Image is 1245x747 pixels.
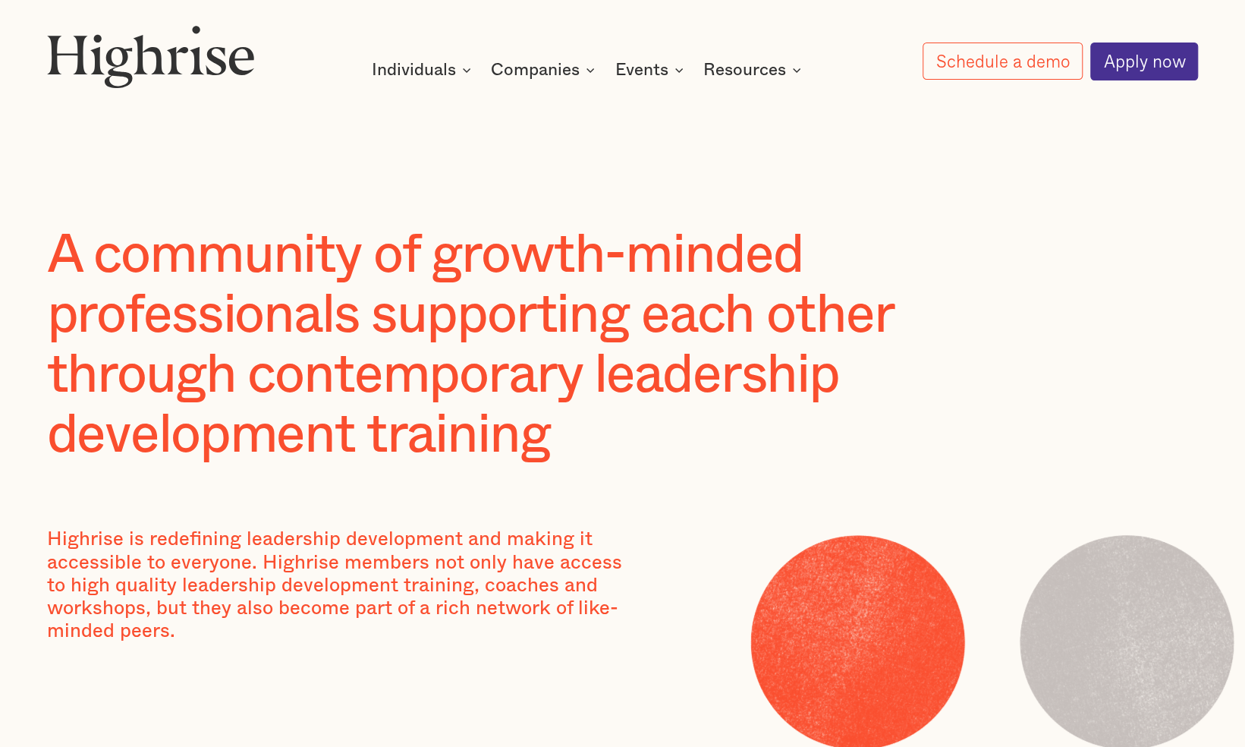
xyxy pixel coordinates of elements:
div: Companies [491,61,580,79]
img: Highrise logo [47,25,255,88]
div: Resources [703,61,786,79]
a: Apply now [1090,43,1198,80]
a: Schedule a demo [923,43,1083,80]
div: Companies [491,61,599,79]
div: Individuals [372,61,476,79]
div: Events [615,61,668,79]
div: Events [615,61,688,79]
div: Resources [703,61,806,79]
h1: A community of growth-minded professionals supporting each other through contemporary leadership ... [47,225,903,465]
div: Highrise is redefining leadership development and making it accessible to everyone. Highrise memb... [47,528,644,642]
div: Individuals [372,61,456,79]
